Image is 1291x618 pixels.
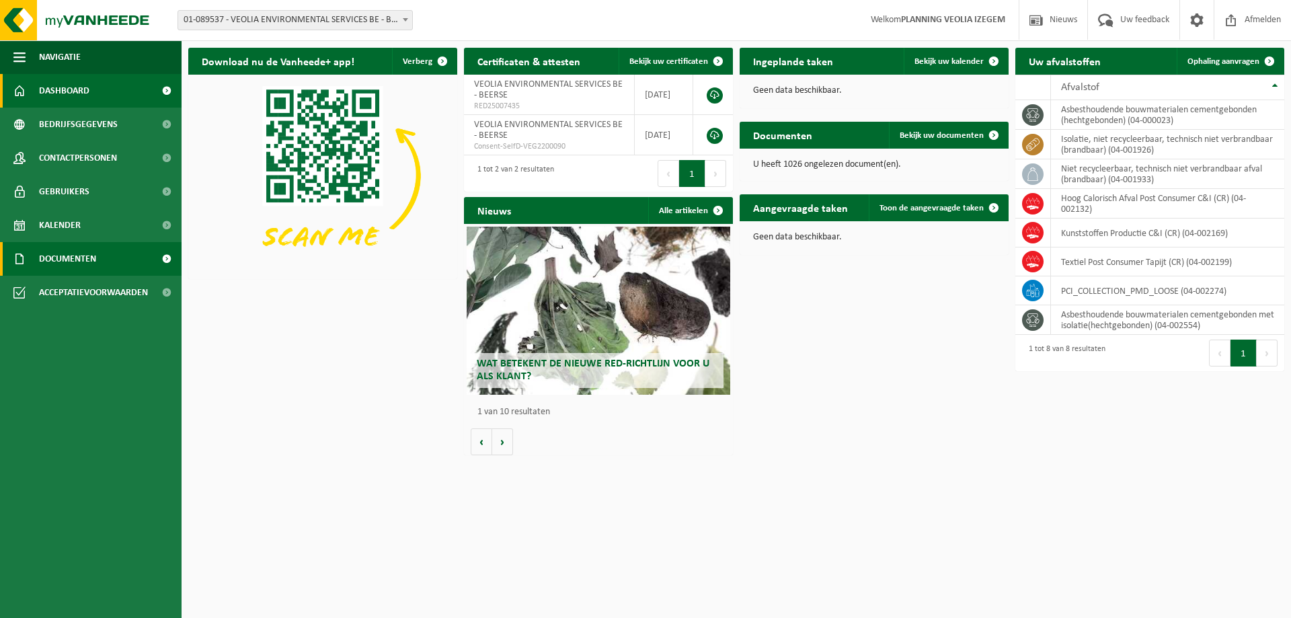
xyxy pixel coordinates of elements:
span: 01-089537 - VEOLIA ENVIRONMENTAL SERVICES BE - BEERSE [178,10,413,30]
h2: Documenten [740,122,826,148]
a: Ophaling aanvragen [1177,48,1283,75]
h2: Download nu de Vanheede+ app! [188,48,368,74]
span: Toon de aangevraagde taken [879,204,984,213]
td: asbesthoudende bouwmaterialen cementgebonden (hechtgebonden) (04-000023) [1051,100,1284,130]
button: Previous [1209,340,1230,366]
button: Next [1257,340,1278,366]
button: Verberg [392,48,456,75]
h2: Uw afvalstoffen [1015,48,1114,74]
h2: Aangevraagde taken [740,194,861,221]
span: Bedrijfsgegevens [39,108,118,141]
a: Alle artikelen [648,197,732,224]
button: Vorige [471,428,492,455]
span: Ophaling aanvragen [1187,57,1259,66]
td: Kunststoffen Productie C&I (CR) (04-002169) [1051,219,1284,247]
h2: Nieuws [464,197,524,223]
span: Verberg [403,57,432,66]
td: niet recycleerbaar, technisch niet verbrandbaar afval (brandbaar) (04-001933) [1051,159,1284,189]
span: Bekijk uw documenten [900,131,984,140]
button: Volgende [492,428,513,455]
a: Bekijk uw kalender [904,48,1007,75]
span: VEOLIA ENVIRONMENTAL SERVICES BE - BEERSE [474,120,623,141]
span: Kalender [39,208,81,242]
p: Geen data beschikbaar. [753,86,995,95]
span: Documenten [39,242,96,276]
p: Geen data beschikbaar. [753,233,995,242]
a: Toon de aangevraagde taken [869,194,1007,221]
span: Bekijk uw kalender [914,57,984,66]
div: 1 tot 2 van 2 resultaten [471,159,554,188]
button: Next [705,160,726,187]
button: Previous [658,160,679,187]
h2: Ingeplande taken [740,48,847,74]
td: Textiel Post Consumer Tapijt (CR) (04-002199) [1051,247,1284,276]
span: Acceptatievoorwaarden [39,276,148,309]
td: PCI_COLLECTION_PMD_LOOSE (04-002274) [1051,276,1284,305]
span: VEOLIA ENVIRONMENTAL SERVICES BE - BEERSE [474,79,623,100]
td: asbesthoudende bouwmaterialen cementgebonden met isolatie(hechtgebonden) (04-002554) [1051,305,1284,335]
span: Afvalstof [1061,82,1099,93]
span: RED25007435 [474,101,624,112]
span: Dashboard [39,74,89,108]
span: Bekijk uw certificaten [629,57,708,66]
td: [DATE] [635,75,693,115]
span: Wat betekent de nieuwe RED-richtlijn voor u als klant? [477,358,709,382]
span: Contactpersonen [39,141,117,175]
td: [DATE] [635,115,693,155]
div: 1 tot 8 van 8 resultaten [1022,338,1105,368]
td: isolatie, niet recycleerbaar, technisch niet verbrandbaar (brandbaar) (04-001926) [1051,130,1284,159]
span: Gebruikers [39,175,89,208]
a: Bekijk uw documenten [889,122,1007,149]
p: 1 van 10 resultaten [477,408,726,417]
td: Hoog Calorisch Afval Post Consumer C&I (CR) (04-002132) [1051,189,1284,219]
span: Consent-SelfD-VEG2200090 [474,141,624,152]
a: Wat betekent de nieuwe RED-richtlijn voor u als klant? [467,227,730,395]
button: 1 [1230,340,1257,366]
a: Bekijk uw certificaten [619,48,732,75]
h2: Certificaten & attesten [464,48,594,74]
img: Download de VHEPlus App [188,75,457,276]
button: 1 [679,160,705,187]
p: U heeft 1026 ongelezen document(en). [753,160,995,169]
strong: PLANNING VEOLIA IZEGEM [901,15,1005,25]
span: Navigatie [39,40,81,74]
span: 01-089537 - VEOLIA ENVIRONMENTAL SERVICES BE - BEERSE [178,11,412,30]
